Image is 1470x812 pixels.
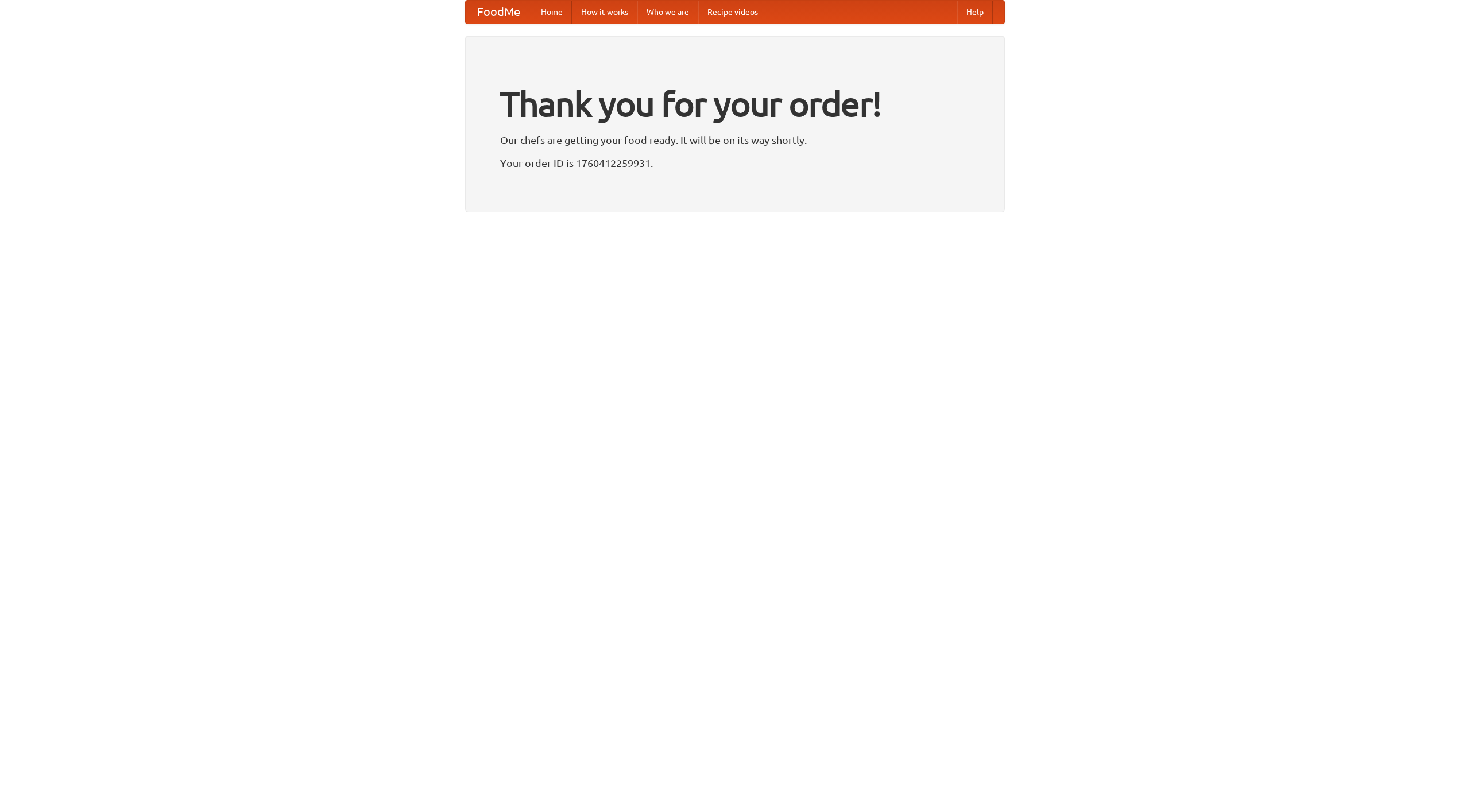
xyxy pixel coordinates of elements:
a: Home [532,1,572,24]
a: Recipe videos [698,1,767,24]
p: Your order ID is 1760412259931. [500,154,970,172]
a: Who we are [637,1,698,24]
a: FoodMe [466,1,532,24]
h1: Thank you for your order! [500,76,970,131]
p: Our chefs are getting your food ready. It will be on its way shortly. [500,131,970,149]
a: How it works [572,1,637,24]
a: Help [957,1,993,24]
